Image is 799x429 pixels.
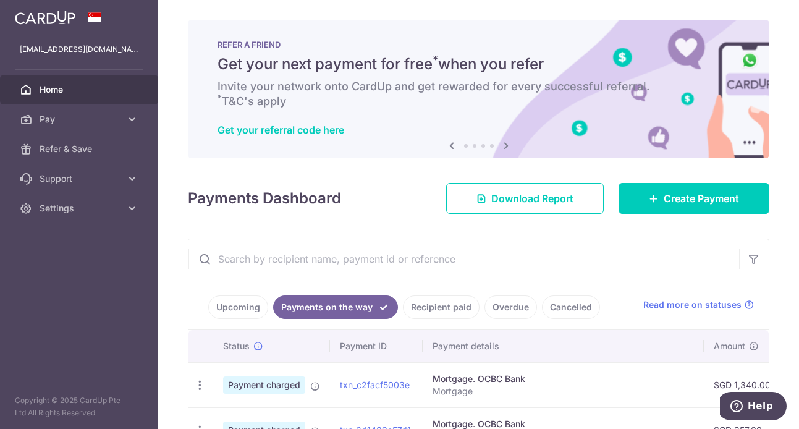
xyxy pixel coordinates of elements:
[223,376,305,394] span: Payment charged
[40,143,121,155] span: Refer & Save
[423,330,704,362] th: Payment details
[218,124,344,136] a: Get your referral code here
[218,54,740,74] h5: Get your next payment for free when you refer
[218,79,740,109] h6: Invite your network onto CardUp and get rewarded for every successful referral. T&C's apply
[720,392,787,423] iframe: Opens a widget where you can find more information
[403,295,480,319] a: Recipient paid
[40,83,121,96] span: Home
[20,43,138,56] p: [EMAIL_ADDRESS][DOMAIN_NAME]
[619,183,769,214] a: Create Payment
[714,340,745,352] span: Amount
[188,20,769,158] img: RAF banner
[446,183,604,214] a: Download Report
[273,295,398,319] a: Payments on the way
[643,299,754,311] a: Read more on statuses
[330,330,423,362] th: Payment ID
[223,340,250,352] span: Status
[218,40,740,49] p: REFER A FRIEND
[188,187,341,210] h4: Payments Dashboard
[15,10,75,25] img: CardUp
[484,295,537,319] a: Overdue
[340,380,410,390] a: txn_c2facf5003e
[433,373,694,385] div: Mortgage. OCBC Bank
[40,202,121,214] span: Settings
[542,295,600,319] a: Cancelled
[433,385,694,397] p: Mortgage
[664,191,739,206] span: Create Payment
[188,239,739,279] input: Search by recipient name, payment id or reference
[40,172,121,185] span: Support
[208,295,268,319] a: Upcoming
[40,113,121,125] span: Pay
[491,191,573,206] span: Download Report
[704,362,780,407] td: SGD 1,340.00
[643,299,742,311] span: Read more on statuses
